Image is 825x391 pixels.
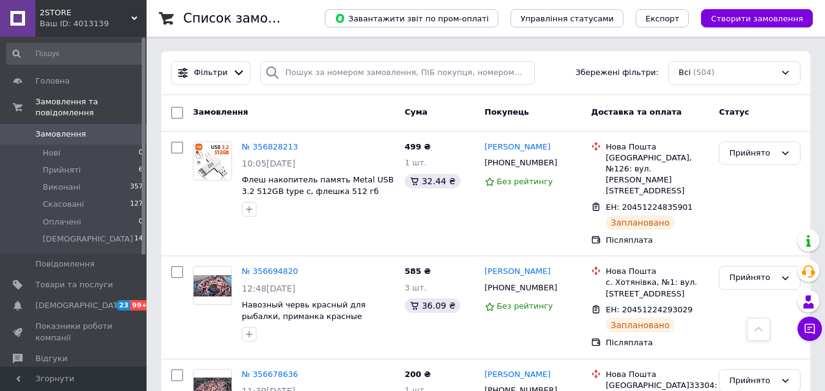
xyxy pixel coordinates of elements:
div: Прийнято [729,271,776,284]
div: Заплановано [606,215,675,230]
div: [PHONE_NUMBER] [482,280,560,296]
span: Доставка та оплата [591,107,681,117]
span: [DEMOGRAPHIC_DATA] [43,234,133,245]
span: Cума [405,107,427,117]
span: Замовлення та повідомлення [35,96,147,118]
a: Фото товару [193,142,232,181]
a: [PERSON_NAME] [485,142,551,153]
span: 10:05[DATE] [242,159,296,168]
span: Повідомлення [35,259,95,270]
span: 99+ [130,300,150,310]
div: Післяплата [606,235,709,246]
span: Показники роботи компанії [35,321,113,343]
span: Управління статусами [520,14,614,23]
div: 36.09 ₴ [405,298,460,313]
button: Управління статусами [511,9,623,27]
a: № 356828213 [242,142,298,151]
span: 0 [139,217,143,228]
span: Виконані [43,182,81,193]
span: Відгуки [35,353,67,364]
div: Ваш ID: 4013139 [40,18,147,29]
span: Без рейтингу [497,177,553,186]
span: ЕН: 20451224293029 [606,305,692,314]
input: Пошук за номером замовлення, ПІБ покупця, номером телефону, Email, номером накладної [260,61,534,85]
span: (504) [693,68,714,77]
span: Замовлення [35,129,86,140]
span: Скасовані [43,199,84,210]
a: № 356678636 [242,370,298,379]
span: ЕН: 20451224835901 [606,203,692,212]
img: Фото товару [194,143,231,179]
div: Післяплата [606,337,709,348]
button: Чат з покупцем [798,317,822,341]
span: Статус [719,107,749,117]
span: Замовлення [193,107,248,117]
span: 2STORE [40,7,131,18]
span: 200 ₴ [405,370,431,379]
span: [DEMOGRAPHIC_DATA] [35,300,126,311]
span: Головна [35,76,70,87]
h1: Список замовлень [183,11,307,26]
span: Нові [43,148,60,159]
span: Покупець [485,107,529,117]
a: № 356694820 [242,267,298,276]
a: Флеш накопитель память Metal USB 3.2 512GB type c, флешка 512 гб для хранения данных в металличес... [242,175,394,218]
span: Фільтри [194,67,228,79]
a: Створити замовлення [689,13,813,23]
span: 357 [130,182,143,193]
span: 127 [130,199,143,210]
button: Завантажити звіт по пром-оплаті [325,9,498,27]
div: Прийнято [729,375,776,387]
span: 3 шт. [405,283,427,292]
span: Прийняті [43,165,81,176]
a: [PERSON_NAME] [485,266,551,278]
span: Завантажити звіт по пром-оплаті [335,13,489,24]
div: Нова Пошта [606,266,709,277]
span: Товари та послуги [35,279,113,290]
div: [GEOGRAPHIC_DATA], №126: вул. [PERSON_NAME][STREET_ADDRESS] [606,152,709,197]
a: [PERSON_NAME] [485,369,551,381]
span: 1 шт. [405,158,427,167]
div: [PHONE_NUMBER] [482,155,560,171]
div: 32.44 ₴ [405,174,460,188]
div: Нова Пошта [606,369,709,380]
input: Пошук [6,43,144,65]
a: Навозный червь красный для рыбалки, приманка красные калифорнийские черви для рыбалки, порция чер... [242,300,377,343]
span: 14 [134,234,143,245]
div: Прийнято [729,147,776,160]
span: Без рейтингу [497,301,553,310]
span: Експорт [645,14,680,23]
div: Нова Пошта [606,142,709,152]
img: Фото товару [194,275,231,296]
span: Збережені фільтри: [575,67,658,79]
button: Створити замовлення [701,9,813,27]
span: Всі [678,67,691,79]
span: 0 [139,148,143,159]
div: с. Хотянівка, №1: вул. [STREET_ADDRESS] [606,277,709,299]
span: 23 [116,300,130,310]
div: Заплановано [606,318,675,332]
span: Створити замовлення [711,14,803,23]
span: 6 [139,165,143,176]
span: 12:48[DATE] [242,284,296,293]
span: Оплачені [43,217,81,228]
a: Фото товару [193,266,232,305]
span: 585 ₴ [405,267,431,276]
button: Експорт [636,9,689,27]
span: 499 ₴ [405,142,431,151]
